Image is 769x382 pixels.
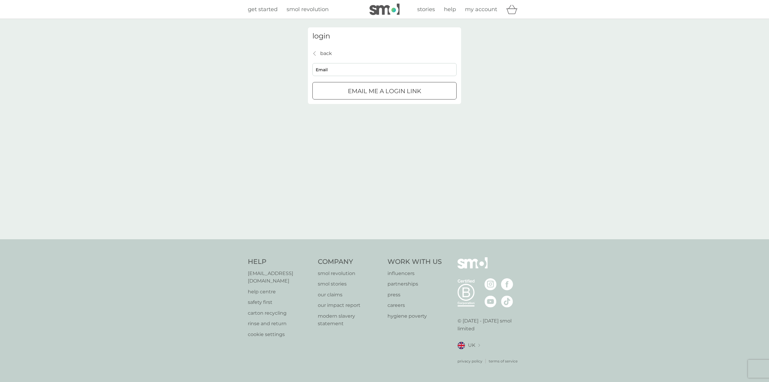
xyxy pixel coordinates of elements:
[248,331,312,338] a: cookie settings
[489,358,518,364] a: terms of service
[248,257,312,267] h4: Help
[388,291,442,299] a: press
[468,341,475,349] span: UK
[318,291,382,299] a: our claims
[444,6,456,13] span: help
[506,3,521,15] div: basket
[369,4,400,15] img: smol
[287,5,329,14] a: smol revolution
[312,32,457,41] h3: login
[248,320,312,328] a: rinse and return
[478,344,480,347] img: select a new location
[485,278,497,290] img: visit the smol Instagram page
[388,257,442,267] h4: Work With Us
[457,342,465,349] img: UK flag
[417,6,435,13] span: stories
[248,288,312,296] a: help centre
[318,270,382,277] a: smol revolution
[248,298,312,306] a: safety first
[501,278,513,290] img: visit the smol Facebook page
[457,358,482,364] a: privacy policy
[388,312,442,320] a: hygiene poverty
[318,257,382,267] h4: Company
[318,280,382,288] a: smol stories
[248,5,278,14] a: get started
[444,5,456,14] a: help
[485,295,497,307] img: visit the smol Youtube page
[320,50,332,57] p: back
[457,257,488,278] img: smol
[388,280,442,288] a: partnerships
[457,317,521,332] p: © [DATE] - [DATE] smol limited
[465,5,497,14] a: my account
[248,270,312,285] a: [EMAIL_ADDRESS][DOMAIN_NAME]
[501,295,513,307] img: visit the smol Tiktok page
[318,312,382,328] a: modern slavery statement
[248,6,278,13] span: get started
[465,6,497,13] span: my account
[388,270,442,277] a: influencers
[287,6,329,13] span: smol revolution
[388,301,442,309] a: careers
[348,86,421,96] p: Email me a login link
[417,5,435,14] a: stories
[318,301,382,309] a: our impact report
[248,309,312,317] a: carton recycling
[312,82,457,99] button: Email me a login link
